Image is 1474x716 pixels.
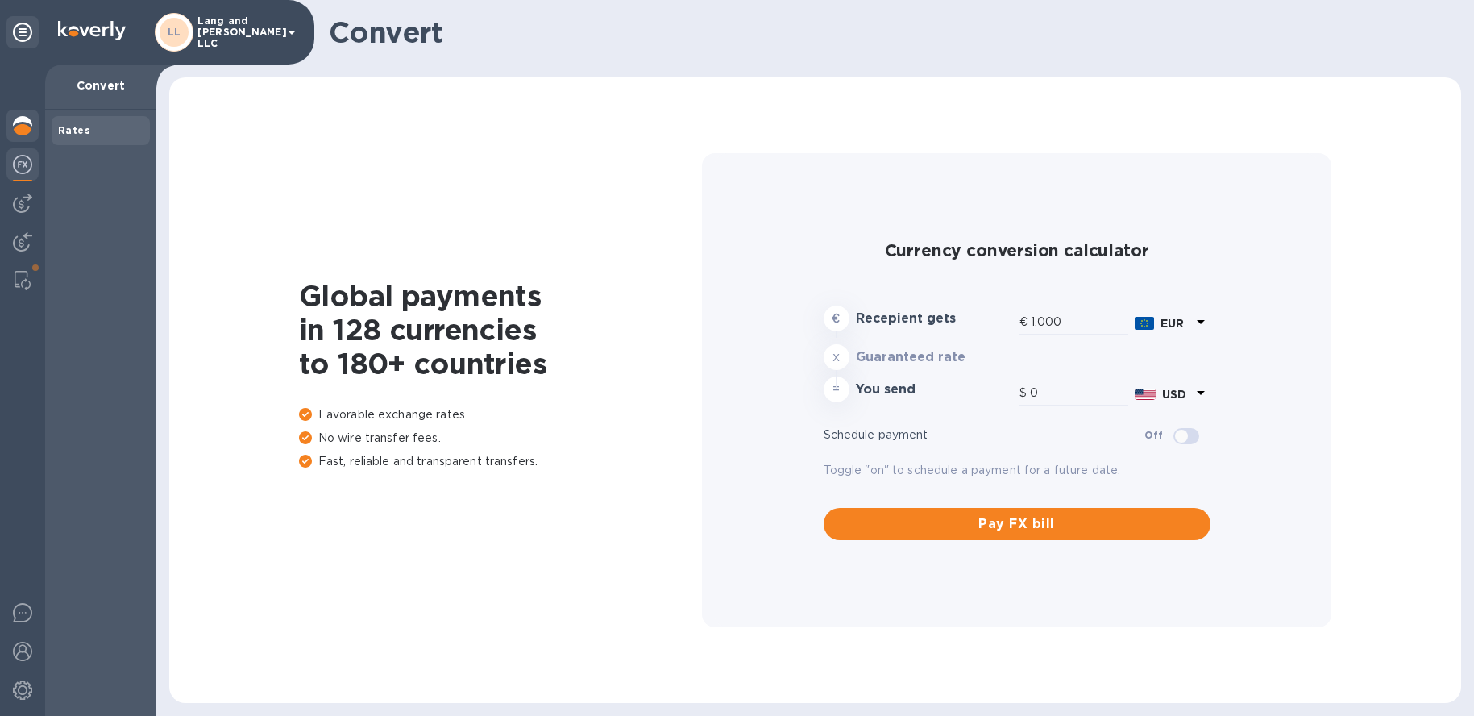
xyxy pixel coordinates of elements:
[299,279,702,381] h1: Global payments in 128 currencies to 180+ countries
[168,26,181,38] b: LL
[837,514,1198,534] span: Pay FX bill
[58,21,126,40] img: Logo
[1019,381,1030,406] div: $
[824,377,849,402] div: =
[1161,317,1184,330] b: EUR
[856,311,1013,327] h3: Recepient gets
[299,453,702,470] p: Fast, reliable and transparent transfers.
[197,15,278,49] p: Lang and [PERSON_NAME] LLC
[299,406,702,423] p: Favorable exchange rates.
[1030,381,1128,406] input: Amount
[824,462,1210,479] p: Toggle "on" to schedule a payment for a future date.
[329,15,1448,49] h1: Convert
[1162,388,1186,401] b: USD
[1144,429,1163,441] b: Off
[1019,310,1031,335] div: €
[824,344,849,370] div: x
[58,77,143,94] p: Convert
[1031,310,1128,335] input: Amount
[824,508,1210,540] button: Pay FX bill
[824,427,1145,443] p: Schedule payment
[856,350,1013,365] h3: Guaranteed rate
[1135,389,1156,400] img: USD
[856,382,1013,398] h3: You send
[299,430,702,447] p: No wire transfer fees.
[13,155,32,174] img: Foreign exchange
[824,240,1210,260] h2: Currency conversion calculator
[6,16,39,48] div: Unpin categories
[832,312,840,325] strong: €
[58,124,90,136] b: Rates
